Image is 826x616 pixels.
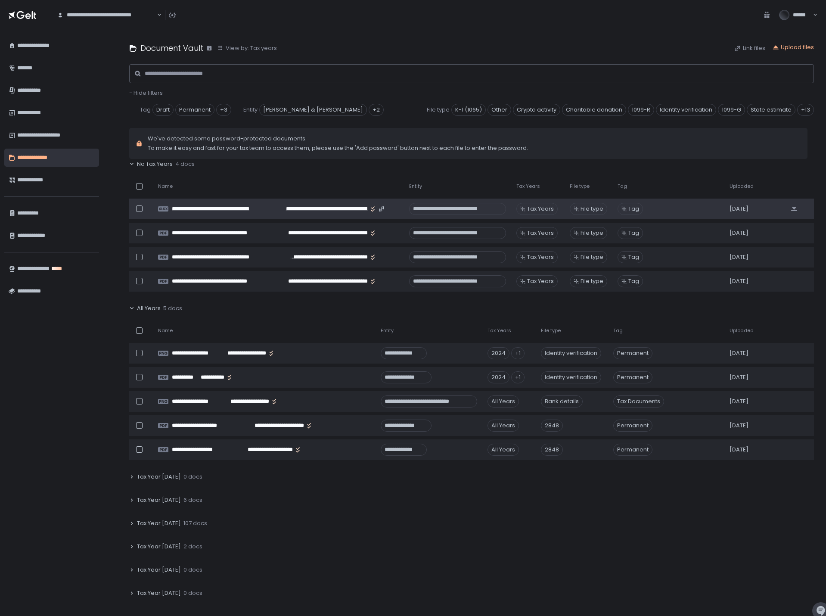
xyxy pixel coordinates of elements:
div: 2848 [541,420,563,432]
div: Identity verification [541,347,601,359]
span: Tax Documents [613,395,664,408]
span: Tax Year [DATE] [137,496,181,504]
span: Crypto activity [513,104,560,116]
div: 2024 [488,347,509,359]
span: All Years [137,305,161,312]
span: Draft [152,104,174,116]
div: +2 [369,104,384,116]
span: Permanent [613,420,652,432]
span: Tag [618,183,627,190]
div: +13 [797,104,814,116]
span: [DATE] [730,277,748,285]
span: File type [581,277,603,285]
span: File type [581,253,603,261]
span: File type [581,229,603,237]
span: Permanent [613,347,652,359]
div: +1 [511,371,525,383]
span: [DATE] [730,398,748,405]
button: View by: Tax years [217,44,277,52]
span: 0 docs [183,566,202,574]
span: Tax Year [DATE] [137,589,181,597]
div: All Years [488,395,519,408]
span: Permanent [613,371,652,383]
span: Tag [613,327,623,334]
span: Entity [243,106,258,114]
span: To make it easy and fast for your tax team to access them, please use the 'Add password' button n... [148,144,528,152]
span: [DATE] [730,422,748,429]
span: 4 docs [175,160,195,168]
span: [DATE] [730,446,748,454]
span: Tax Year [DATE] [137,473,181,481]
div: Identity verification [541,371,601,383]
div: All Years [488,444,519,456]
span: Tax Years [527,229,554,237]
span: 0 docs [183,589,202,597]
span: 5 docs [163,305,182,312]
span: [DATE] [730,349,748,357]
span: 1099-R [628,104,654,116]
span: Entity [381,327,394,334]
span: File type [541,327,561,334]
span: Tag [628,205,639,213]
div: +3 [216,104,231,116]
span: Tag [628,277,639,285]
span: [DATE] [730,373,748,381]
div: +1 [511,347,525,359]
span: Tag [628,229,639,237]
span: [DATE] [730,253,748,261]
span: Entity [409,183,422,190]
span: Other [488,104,511,116]
span: 1099-G [718,104,745,116]
div: Bank details [541,395,583,408]
span: Name [158,183,173,190]
button: Link files [734,44,765,52]
span: Tax Years [527,277,554,285]
span: 2 docs [183,543,202,551]
span: K-1 (1065) [451,104,486,116]
div: 2024 [488,371,509,383]
span: Tax Years [488,327,511,334]
button: - Hide filters [129,89,163,97]
span: Tax Year [DATE] [137,520,181,527]
span: Tax Years [516,183,540,190]
span: File type [581,205,603,213]
div: 2848 [541,444,563,456]
div: Search for option [52,6,161,24]
span: 6 docs [183,496,202,504]
span: No Tax Years [137,160,173,168]
span: Tax Year [DATE] [137,543,181,551]
span: Charitable donation [562,104,626,116]
span: Tax Years [527,253,554,261]
span: [DATE] [730,229,748,237]
div: All Years [488,420,519,432]
span: [DATE] [730,205,748,213]
span: State estimate [747,104,795,116]
span: Tag [140,106,151,114]
span: Identity verification [656,104,716,116]
h1: Document Vault [140,42,203,54]
span: 107 docs [183,520,207,527]
span: File type [427,106,450,114]
span: We've detected some password-protected documents. [148,135,528,143]
span: Permanent [175,104,214,116]
span: Tag [628,253,639,261]
span: File type [570,183,590,190]
span: Tax Years [527,205,554,213]
span: Uploaded [730,183,754,190]
span: 0 docs [183,473,202,481]
span: Uploaded [730,327,754,334]
span: Tax Year [DATE] [137,566,181,574]
span: Permanent [613,444,652,456]
span: [PERSON_NAME] & [PERSON_NAME] [259,104,367,116]
button: Upload files [772,44,814,51]
span: Name [158,327,173,334]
